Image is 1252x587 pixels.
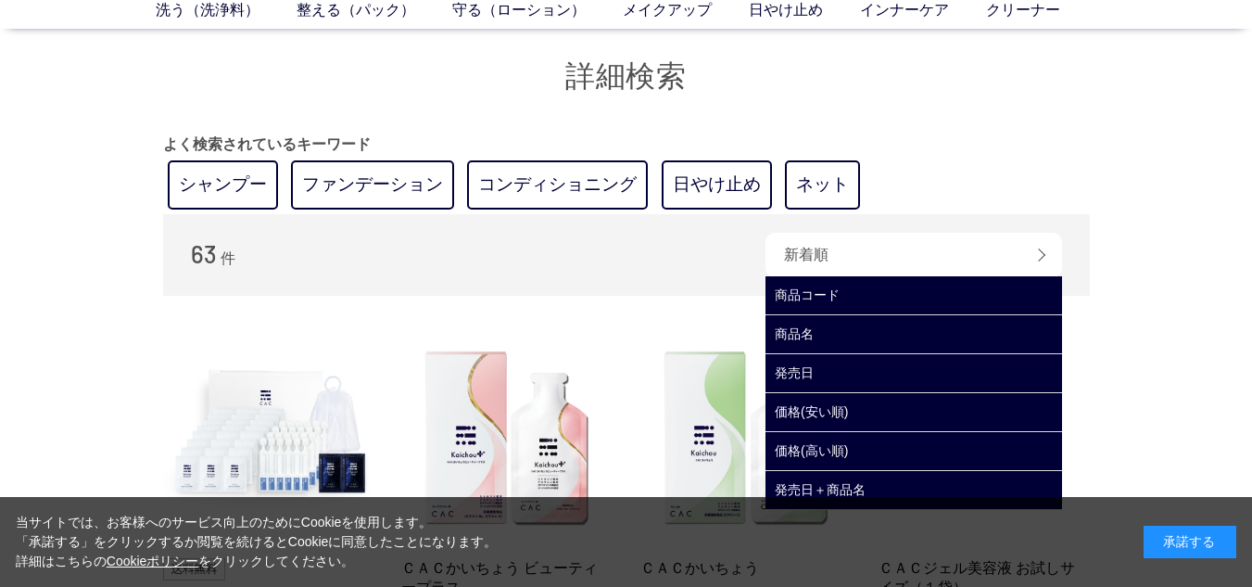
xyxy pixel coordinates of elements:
a: シャンプー [168,160,278,210]
div: 新着順 [765,233,1062,277]
img: ＣＡＣかいちょう [640,333,852,544]
h1: 詳細検索 [163,57,1090,96]
a: ファンデーション [291,160,454,210]
p: よく検索されているキーワード [163,134,1090,156]
a: 日やけ止め [662,160,772,210]
img: ＣＡＣかいちょう ビューティープラス [401,333,613,544]
a: 発売日 [765,354,1062,392]
a: 価格(安い順) [765,393,1062,431]
a: Cookieポリシー [107,554,199,568]
a: 商品名 [765,315,1062,353]
div: 当サイトでは、お客様へのサービス向上のためにCookieを使用します。 「承諾する」をクリックするか閲覧を続けるとCookieに同意したことになります。 詳細はこちらの をクリックしてください。 [16,513,498,571]
a: コンディショニング [467,160,648,210]
a: 発売日＋商品名 [765,471,1062,509]
img: ＣＡＣトライアルセット [163,333,374,544]
a: ネット [785,160,860,210]
a: 商品コード [765,276,1062,314]
div: 承諾する [1144,526,1236,558]
span: 件 [221,250,235,266]
span: 63 [191,239,217,268]
a: 価格(高い順) [765,432,1062,470]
